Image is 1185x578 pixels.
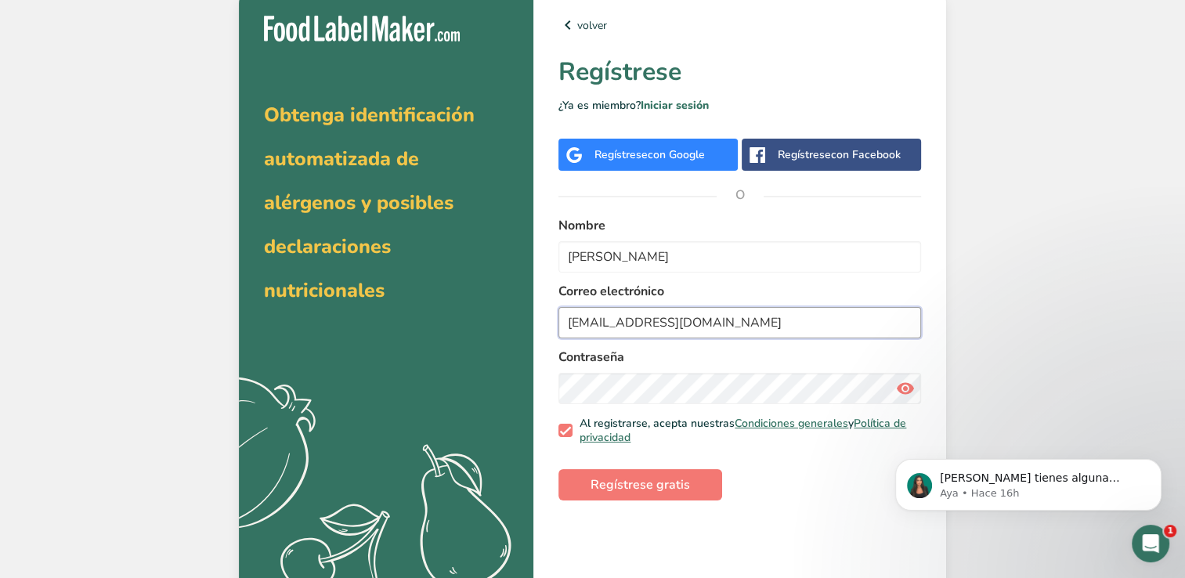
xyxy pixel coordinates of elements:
label: Nombre [558,216,921,235]
img: Food Label Maker [264,16,460,42]
div: Regístrese [778,146,901,163]
span: Al registrarse, acepta nuestras y [573,417,916,444]
span: O [717,172,764,219]
a: Iniciar sesión [641,98,709,113]
label: Correo electrónico [558,282,921,301]
font: volver [577,17,607,34]
div: Regístrese [594,146,705,163]
iframe: Intercom notifications mensaje [872,426,1185,536]
p: ¿Ya es miembro? [558,97,921,114]
span: Obtenga identificación automatizada de alérgenos y posibles declaraciones nutricionales [264,102,475,304]
button: Regístrese gratis [558,469,722,500]
a: Política de privacidad [580,416,906,445]
a: volver [558,16,921,34]
span: con Facebook [831,147,901,162]
span: 1 [1164,525,1176,537]
input: Juan Pérez [558,241,921,273]
a: Condiciones generales [735,416,848,431]
span: con Google [648,147,705,162]
iframe: Intercom live chat [1132,525,1169,562]
span: Regístrese gratis [591,475,690,494]
label: Contraseña [558,348,921,367]
input: email@example.com [558,307,921,338]
h1: Regístrese [558,53,921,91]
